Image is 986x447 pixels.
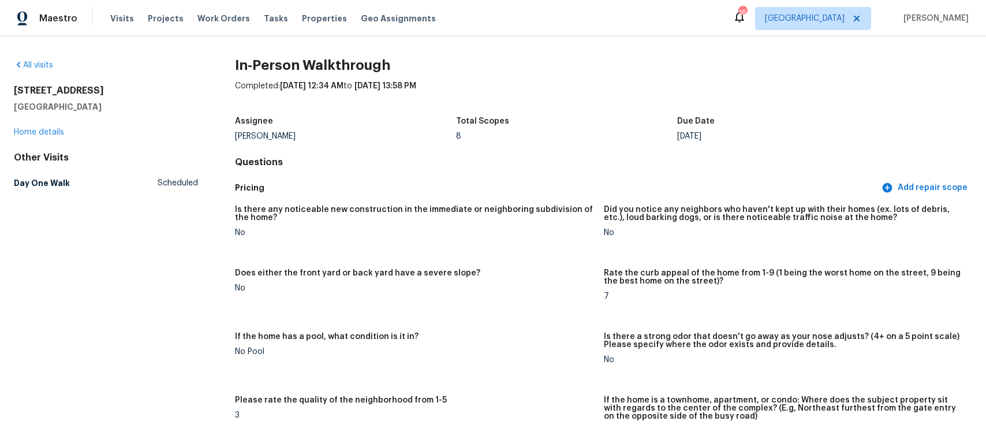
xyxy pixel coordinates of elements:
[280,82,343,90] span: [DATE] 12:34 AM
[738,7,746,18] div: 16
[235,206,594,222] h5: Is there any noticeable new construction in the immediate or neighboring subdivision of the home?
[235,396,447,404] h5: Please rate the quality of the neighborhood from 1-5
[235,348,594,356] div: No Pool
[14,101,198,113] h5: [GEOGRAPHIC_DATA]
[14,61,53,69] a: All visits
[235,157,972,168] h4: Questions
[39,13,77,24] span: Maestro
[235,333,419,341] h5: If the home has a pool, what condition is it in?
[14,128,64,136] a: Home details
[302,13,347,24] span: Properties
[14,173,198,193] a: Day One WalkScheduled
[677,117,715,125] h5: Due Date
[14,177,70,189] h5: Day One Walk
[235,59,972,71] h2: In-Person Walkthrough
[235,132,456,140] div: [PERSON_NAME]
[899,13,969,24] span: [PERSON_NAME]
[235,80,972,110] div: Completed: to
[158,177,198,189] span: Scheduled
[148,13,184,24] span: Projects
[604,356,963,364] div: No
[264,14,288,23] span: Tasks
[354,82,416,90] span: [DATE] 13:58 PM
[14,152,198,163] div: Other Visits
[604,206,963,222] h5: Did you notice any neighbors who haven't kept up with their homes (ex. lots of debris, etc.), lou...
[765,13,845,24] span: [GEOGRAPHIC_DATA]
[110,13,134,24] span: Visits
[14,85,198,96] h2: [STREET_ADDRESS]
[361,13,436,24] span: Geo Assignments
[604,229,963,237] div: No
[604,292,963,300] div: 7
[235,117,273,125] h5: Assignee
[235,182,879,194] h5: Pricing
[879,177,972,199] button: Add repair scope
[884,181,968,195] span: Add repair scope
[604,396,963,420] h5: If the home is a townhome, apartment, or condo: Where does the subject property sit with regards ...
[235,229,594,237] div: No
[235,269,480,277] h5: Does either the front yard or back yard have a severe slope?
[235,284,594,292] div: No
[456,117,509,125] h5: Total Scopes
[604,333,963,349] h5: Is there a strong odor that doesn't go away as your nose adjusts? (4+ on a 5 point scale) Please ...
[604,269,963,285] h5: Rate the curb appeal of the home from 1-9 (1 being the worst home on the street, 9 being the best...
[197,13,250,24] span: Work Orders
[456,132,677,140] div: 8
[677,132,898,140] div: [DATE]
[235,411,594,419] div: 3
